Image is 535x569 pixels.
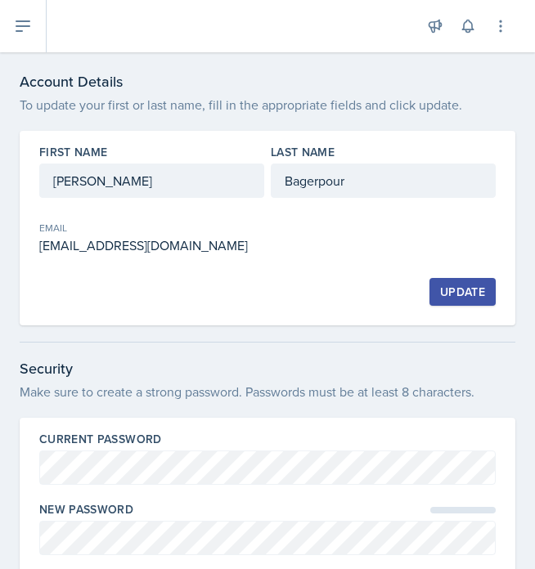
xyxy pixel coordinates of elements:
[39,221,264,235] div: Email
[20,382,515,401] p: Make sure to create a strong password. Passwords must be at least 8 characters.
[39,144,108,160] label: First Name
[20,95,515,114] p: To update your first or last name, fill in the appropriate fields and click update.
[271,164,496,198] input: Enter last name
[39,164,264,198] input: Enter first name
[39,235,264,255] div: [EMAIL_ADDRESS][DOMAIN_NAME]
[440,285,485,298] div: Update
[39,431,162,447] label: Current Password
[20,72,515,92] h3: Account Details
[429,278,496,306] button: Update
[271,144,335,160] label: Last Name
[39,501,133,517] label: New Password
[20,359,515,379] h3: Security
